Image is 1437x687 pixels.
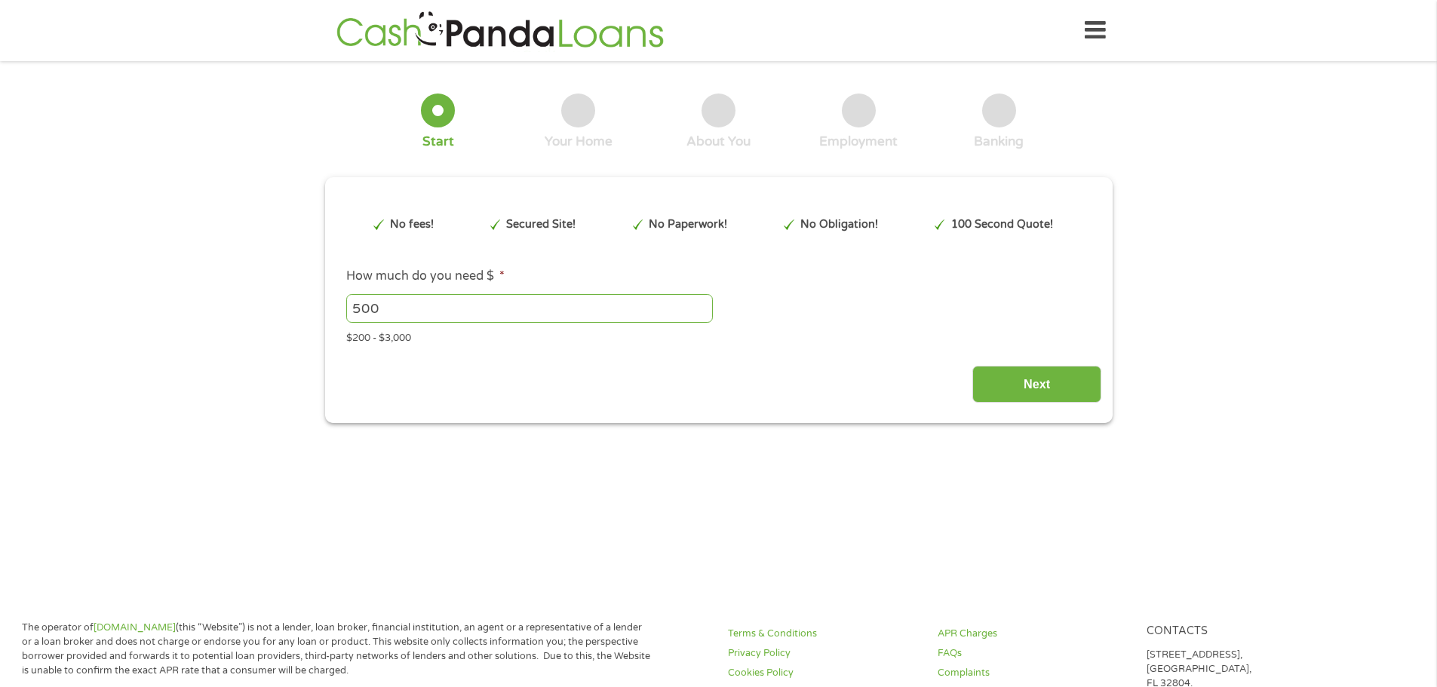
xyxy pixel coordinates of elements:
[686,133,751,150] div: About You
[346,268,505,284] label: How much do you need $
[649,216,727,233] p: No Paperwork!
[346,326,1090,346] div: $200 - $3,000
[506,216,576,233] p: Secured Site!
[390,216,434,233] p: No fees!
[819,133,898,150] div: Employment
[951,216,1053,233] p: 100 Second Quote!
[728,646,920,661] a: Privacy Policy
[332,9,668,52] img: GetLoanNow Logo
[974,133,1024,150] div: Banking
[938,627,1129,641] a: APR Charges
[938,666,1129,680] a: Complaints
[728,666,920,680] a: Cookies Policy
[800,216,878,233] p: No Obligation!
[728,627,920,641] a: Terms & Conditions
[938,646,1129,661] a: FAQs
[972,366,1101,403] input: Next
[22,621,651,678] p: The operator of (this “Website”) is not a lender, loan broker, financial institution, an agent or...
[1147,624,1338,639] h4: Contacts
[545,133,613,150] div: Your Home
[422,133,454,150] div: Start
[94,621,176,633] a: [DOMAIN_NAME]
